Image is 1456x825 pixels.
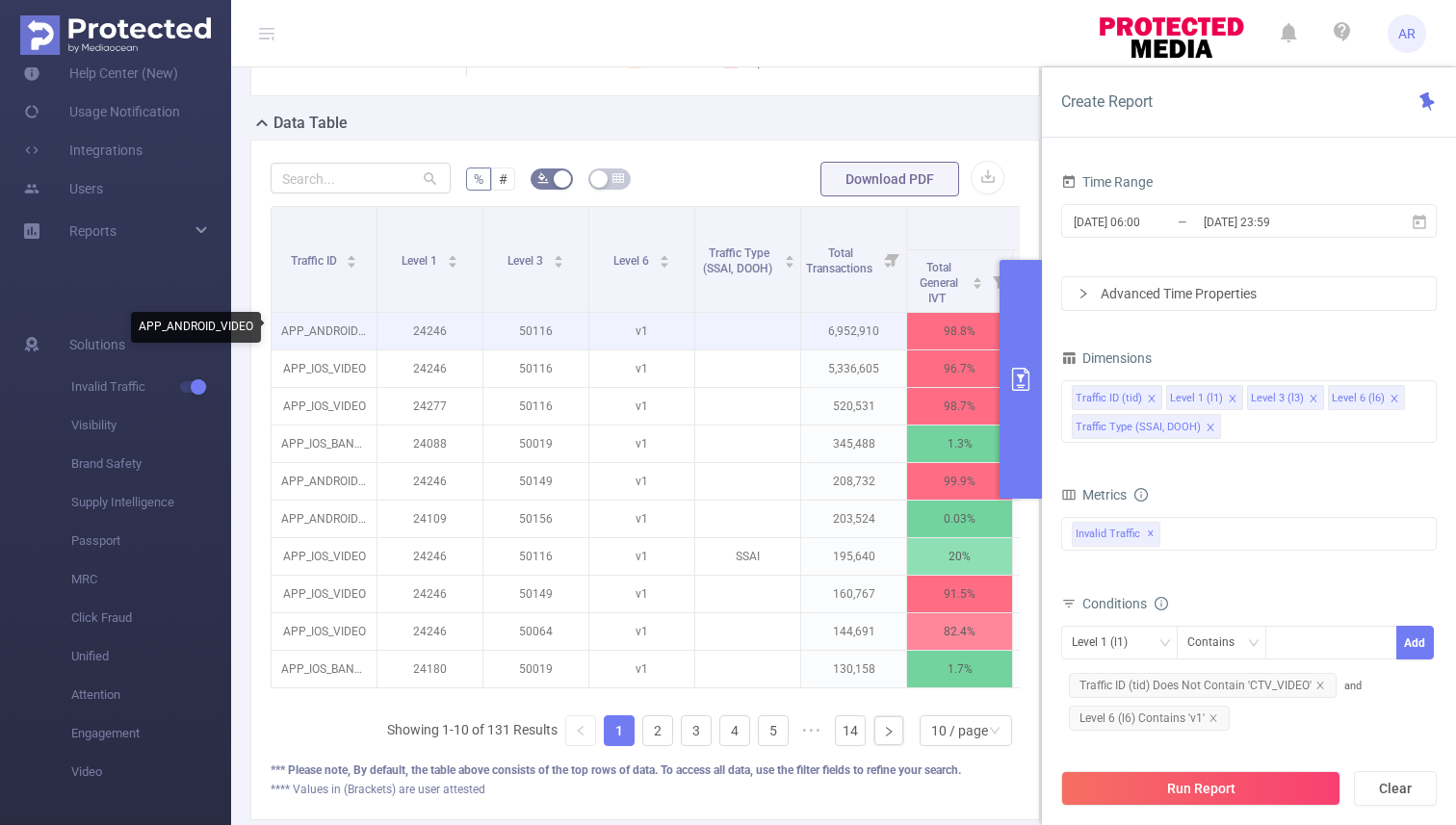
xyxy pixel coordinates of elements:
[483,425,588,462] p: 50019
[612,172,624,184] i: icon: table
[589,613,694,650] p: v1
[483,576,588,612] p: 50149
[973,281,983,287] i: icon: caret-down
[1398,14,1416,53] span: AR
[758,715,789,746] li: 5
[575,725,586,736] i: icon: left
[1332,386,1385,411] div: Level 6 (l6)
[447,252,457,258] i: icon: caret-up
[377,313,482,349] p: 24246
[1076,415,1201,440] div: Traffic Type (SSAI, DOOH)
[71,406,231,445] span: Visibility
[483,613,588,650] p: 50064
[589,651,694,687] p: v1
[907,651,1012,687] p: 1.7%
[1061,680,1362,725] span: and
[907,538,1012,575] p: 20%
[272,463,377,500] p: APP_ANDROID_VIDEO
[483,388,588,425] p: 50116
[483,501,588,537] p: 50156
[907,350,1012,387] p: 96.7%
[1078,288,1089,299] i: icon: right
[806,246,875,275] span: Total Transactions
[759,716,788,745] a: 5
[1082,596,1168,611] span: Conditions
[973,274,983,280] i: icon: caret-up
[271,781,1020,798] div: **** Values in (Brackets) are user attested
[273,112,348,135] h2: Data Table
[801,538,906,575] p: 195,640
[402,254,440,268] span: Level 1
[272,651,377,687] p: APP_IOS_BANNER
[907,613,1012,650] p: 82.4%
[985,250,1012,312] i: Filter menu
[1013,501,1118,537] p: 0.01%
[71,714,231,753] span: Engagement
[801,313,906,349] p: 6,952,910
[447,252,458,264] div: Sort
[1228,394,1237,405] i: icon: close
[23,92,180,131] a: Usage Notification
[801,576,906,612] p: 160,767
[1072,414,1221,439] li: Traffic Type (SSAI, DOOH)
[483,313,588,349] p: 50116
[1315,681,1325,690] i: icon: close
[483,651,588,687] p: 50019
[272,425,377,462] p: APP_IOS_BANNER
[553,252,564,264] div: Sort
[71,368,231,406] span: Invalid Traffic
[589,313,694,349] p: v1
[377,501,482,537] p: 24109
[907,425,1012,462] p: 1.3%
[604,715,635,746] li: 1
[1328,385,1405,410] li: Level 6 (l6)
[605,716,634,745] a: 1
[695,538,800,575] p: SSAI
[613,254,652,268] span: Level 6
[589,350,694,387] p: v1
[785,252,795,258] i: icon: caret-up
[1134,488,1148,502] i: icon: info-circle
[836,716,865,745] a: 14
[377,576,482,612] p: 24246
[920,261,958,305] span: Total General IVT
[131,312,261,343] div: APP_ANDROID_VIDEO
[1061,487,1127,503] span: Metrics
[1251,386,1304,411] div: Level 3 (l3)
[1061,771,1340,806] button: Run Report
[483,463,588,500] p: 50149
[659,252,670,264] div: Sort
[801,388,906,425] p: 520,531
[1069,706,1230,731] span: Level 6 (l6) Contains 'v1'
[71,560,231,599] span: MRC
[272,388,377,425] p: APP_IOS_VIDEO
[820,162,959,196] button: Download PDF
[1147,394,1157,405] i: icon: close
[377,463,482,500] p: 24246
[642,715,673,746] li: 2
[346,252,357,264] div: Sort
[71,522,231,560] span: Passport
[483,538,588,575] p: 50116
[69,223,117,239] span: Reports
[879,207,906,312] i: Filter menu
[1396,626,1434,659] button: Add
[377,538,482,575] p: 24246
[907,388,1012,425] p: 98.7%
[1202,209,1358,235] input: End date
[1061,174,1153,190] span: Time Range
[1072,627,1141,658] div: Level 1 (l1)
[1072,522,1160,547] span: Invalid Traffic
[1061,92,1153,111] span: Create Report
[1209,713,1218,723] i: icon: close
[483,350,588,387] p: 50116
[784,252,795,264] div: Sort
[589,388,694,425] p: v1
[71,676,231,714] span: Attention
[377,651,482,687] p: 24180
[377,388,482,425] p: 24277
[931,716,988,745] div: 10 / page
[377,350,482,387] p: 24246
[1247,385,1324,410] li: Level 3 (l3)
[907,576,1012,612] p: 91.5%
